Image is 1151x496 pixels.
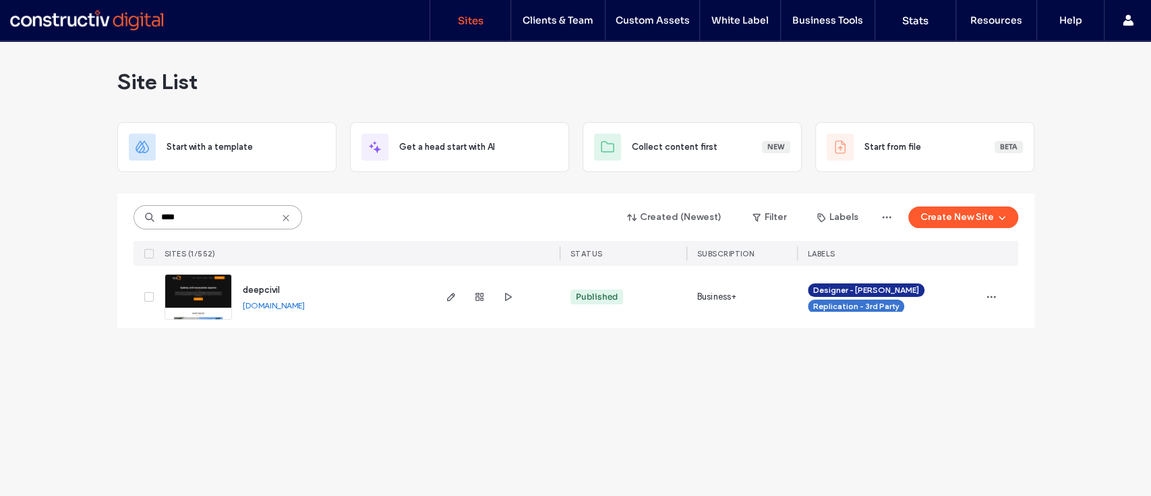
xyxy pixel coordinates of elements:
div: Start from fileBeta [815,122,1034,172]
span: Get a head start with AI [399,140,495,154]
label: Clients & Team [523,14,593,26]
div: New [762,141,790,153]
span: Start with a template [167,140,253,154]
label: Stats [902,14,928,27]
div: Beta [995,141,1023,153]
span: Collect content first [632,140,717,154]
button: Labels [805,206,870,228]
span: Help [30,9,58,22]
label: Resources [970,14,1022,26]
span: deepcivil [243,285,280,295]
label: White Label [711,14,769,26]
span: SUBSCRIPTION [697,249,755,258]
button: Filter [739,206,800,228]
span: Site List [117,68,198,95]
div: Collect content firstNew [583,122,802,172]
span: Start from file [864,140,921,154]
a: deepcivil [243,284,280,296]
span: Business+ [697,290,737,304]
span: LABELS [808,249,835,258]
label: Custom Assets [616,14,690,26]
div: Published [576,291,618,303]
span: Replication - 3rd Party [813,300,899,312]
span: Designer - [PERSON_NAME] [813,284,919,296]
button: Created (Newest) [616,206,734,228]
label: Sites [458,14,483,27]
div: Start with a template [117,122,336,172]
a: [DOMAIN_NAME] [243,300,305,310]
span: STATUS [570,249,603,258]
label: Help [1059,14,1082,26]
div: Get a head start with AI [350,122,569,172]
span: SITES (1/552) [165,249,216,258]
button: Create New Site [908,206,1018,228]
label: Business Tools [792,14,863,26]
